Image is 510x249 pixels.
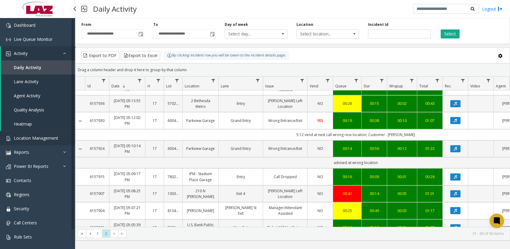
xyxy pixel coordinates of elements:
[186,222,215,233] a: U.S. Bank Public Garage
[113,115,141,126] a: [DATE] 05:12:02 PM
[311,174,329,180] a: NO
[337,174,358,180] a: 00:16
[75,119,85,123] a: Collapse Details
[1,60,75,74] a: Daily Activity
[6,207,11,211] img: 'icon'
[75,226,85,230] a: Collapse Details
[311,191,329,196] a: NO
[221,84,229,89] span: Lane
[81,22,91,27] label: From
[130,231,504,236] kendo-pager-info: 31 - 60 of 60 items
[89,208,105,214] a: 6157904
[164,51,289,60] div: By clicking Incident row you will be taken to the incident details page.
[1,103,75,117] a: Quality Analysis
[102,229,110,238] span: Page 2
[94,229,102,238] span: Page 1
[149,208,160,214] a: 17
[6,37,11,42] img: 'icon'
[168,101,179,106] a: 570282
[365,208,383,214] div: 00:49
[365,174,383,180] a: 00:09
[113,143,141,154] a: [DATE] 05:10:14 PM
[168,118,179,123] a: 600400
[267,205,304,216] a: Manager/Attendant Assisted
[14,93,40,99] span: Agent Activity
[90,2,140,16] h3: Daily Activity
[168,191,179,196] a: 100324
[14,206,29,211] span: Security
[166,84,172,89] span: Lot
[149,225,160,230] a: 17
[149,174,160,180] a: 17
[408,77,416,85] a: Wrapup Filter Menu
[421,174,439,180] div: 00:26
[391,101,413,106] a: 00:02
[311,225,329,230] a: NO
[267,188,304,199] a: [PERSON_NAME] Left Location
[81,51,119,60] button: Export to PDF
[75,77,510,227] div: Data table
[14,36,53,42] span: Live Queue Monitor
[113,205,141,216] a: [DATE] 05:07:21 PM
[6,136,11,141] img: 'icon'
[100,77,108,85] a: Id Filter Menu
[421,118,439,123] a: 01:07
[391,118,413,123] div: 00:10
[186,146,215,151] a: Parkview Garage
[14,107,44,113] span: Quality Analysis
[419,84,428,89] span: Total
[317,225,323,230] span: NO
[14,163,48,169] span: Power BI Reports
[89,225,105,230] a: 6157901
[310,84,318,89] span: Vend
[421,146,439,151] div: 01:22
[337,191,358,196] a: 00:42
[337,146,358,151] a: 00:14
[265,84,274,89] span: Issue
[14,192,29,197] span: Regions
[421,191,439,196] a: 01:01
[470,84,480,89] span: Video
[186,171,215,182] a: IPM - Stadium Place Garage
[6,23,11,28] img: 'icon'
[391,146,413,151] div: 00:12
[365,191,383,196] a: 00:14
[364,84,370,89] span: Dur
[441,29,460,38] button: Select
[75,147,85,151] a: Collapse Details
[391,208,413,214] a: 00:03
[365,101,383,106] div: 00:15
[222,146,259,151] a: Grand Entry
[365,146,383,151] div: 00:56
[153,22,158,27] label: To
[378,77,386,85] a: Dur Filter Menu
[89,101,105,106] a: 6157936
[6,150,11,155] img: 'icon'
[222,191,259,196] a: Exit 4
[186,208,215,214] a: [PERSON_NAME]
[14,79,38,84] span: Lane Activity
[14,50,28,56] span: Activity
[391,225,413,230] a: 00:01
[168,208,179,214] a: 810436
[147,84,150,89] span: H
[14,178,31,183] span: Contacts
[267,118,304,123] a: Wrong Entrance/Exit
[337,208,358,214] a: 00:25
[154,77,162,85] a: H Filter Menu
[421,225,439,230] a: 01:27
[1,74,75,89] a: Lane Activity
[81,2,87,16] img: pageIcon
[267,225,304,230] a: Ticket Will Not Return
[482,6,502,12] a: Logout
[317,174,323,179] span: NO
[317,118,323,123] span: YES
[365,118,383,123] div: 00:38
